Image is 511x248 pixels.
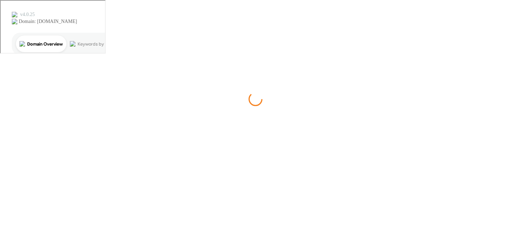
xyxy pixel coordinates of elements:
[11,11,17,17] img: logo_orange.svg
[11,18,17,24] img: website_grey.svg
[69,40,75,46] img: tab_keywords_by_traffic_grey.svg
[77,41,117,46] div: Keywords by Traffic
[18,18,76,24] div: Domain: [DOMAIN_NAME]
[19,11,34,17] div: v 4.0.25
[19,40,24,46] img: tab_domain_overview_orange.svg
[26,41,62,46] div: Domain Overview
